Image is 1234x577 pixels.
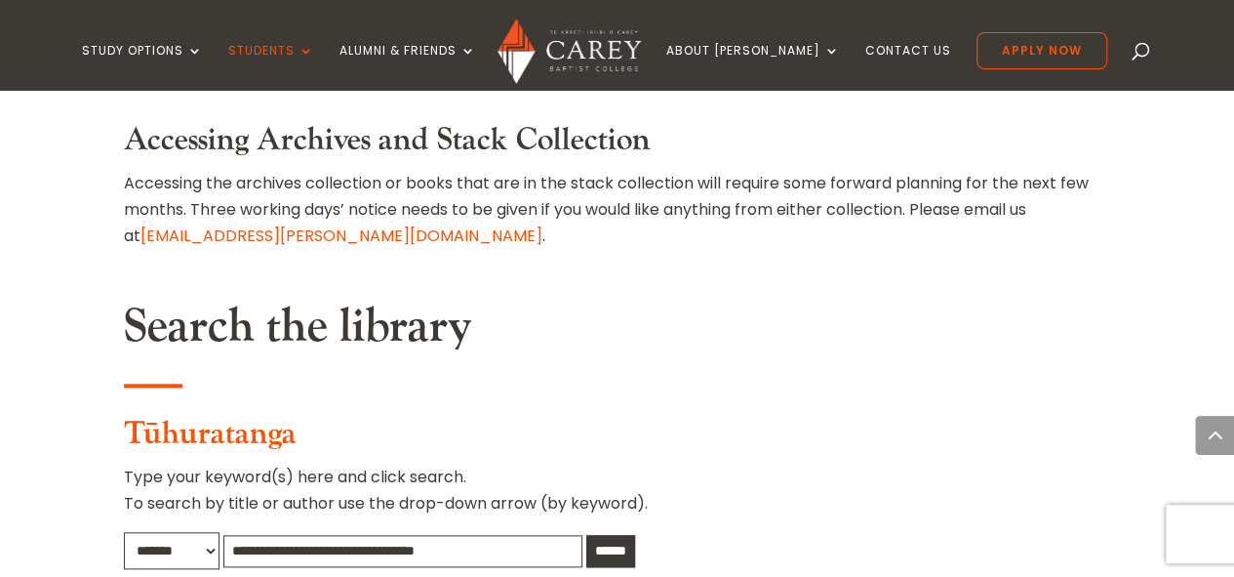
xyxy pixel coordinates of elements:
[82,44,203,90] a: Study Options
[124,416,1111,463] h3: Tūhuratanga
[865,44,951,90] a: Contact Us
[498,19,641,84] img: Carey Baptist College
[124,299,1111,365] h2: Search the library
[140,225,542,247] a: [EMAIL_ADDRESS][PERSON_NAME][DOMAIN_NAME]
[228,44,314,90] a: Students
[666,44,840,90] a: About [PERSON_NAME]
[124,170,1111,250] p: Accessing the archives collection or books that are in the stack collection will require some for...
[339,44,476,90] a: Alumni & Friends
[124,464,1111,532] p: Type your keyword(s) here and click search. To search by title or author use the drop-down arrow ...
[976,32,1107,69] a: Apply Now
[124,122,1111,169] h3: Accessing Archives and Stack Collection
